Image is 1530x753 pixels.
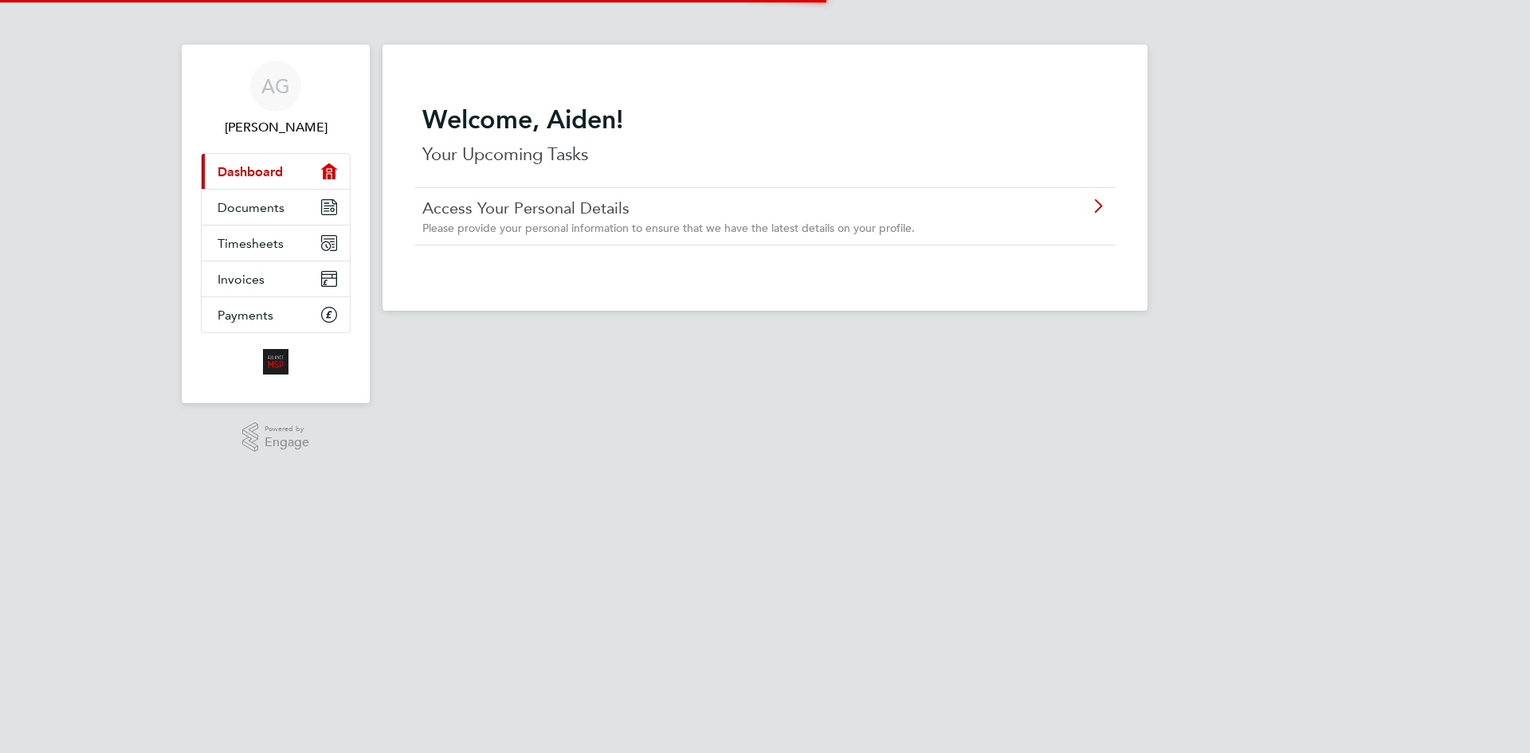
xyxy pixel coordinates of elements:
[218,200,284,215] span: Documents
[218,308,273,323] span: Payments
[218,272,265,287] span: Invoices
[422,104,1108,135] h2: Welcome, Aiden!
[218,236,284,251] span: Timesheets
[182,45,370,403] nav: Main navigation
[202,190,350,225] a: Documents
[218,164,283,179] span: Dashboard
[422,198,1018,218] a: Access Your Personal Details
[263,349,288,375] img: alliancemsp-logo-retina.png
[202,297,350,332] a: Payments
[261,76,290,96] span: AG
[422,142,1108,167] p: Your Upcoming Tasks
[201,118,351,137] span: Aiden Grover
[242,422,310,453] a: Powered byEngage
[202,261,350,296] a: Invoices
[422,221,915,235] span: Please provide your personal information to ensure that we have the latest details on your profile.
[201,61,351,137] a: AG[PERSON_NAME]
[265,422,309,436] span: Powered by
[202,226,350,261] a: Timesheets
[265,436,309,449] span: Engage
[201,349,351,375] a: Go to home page
[202,154,350,189] a: Dashboard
